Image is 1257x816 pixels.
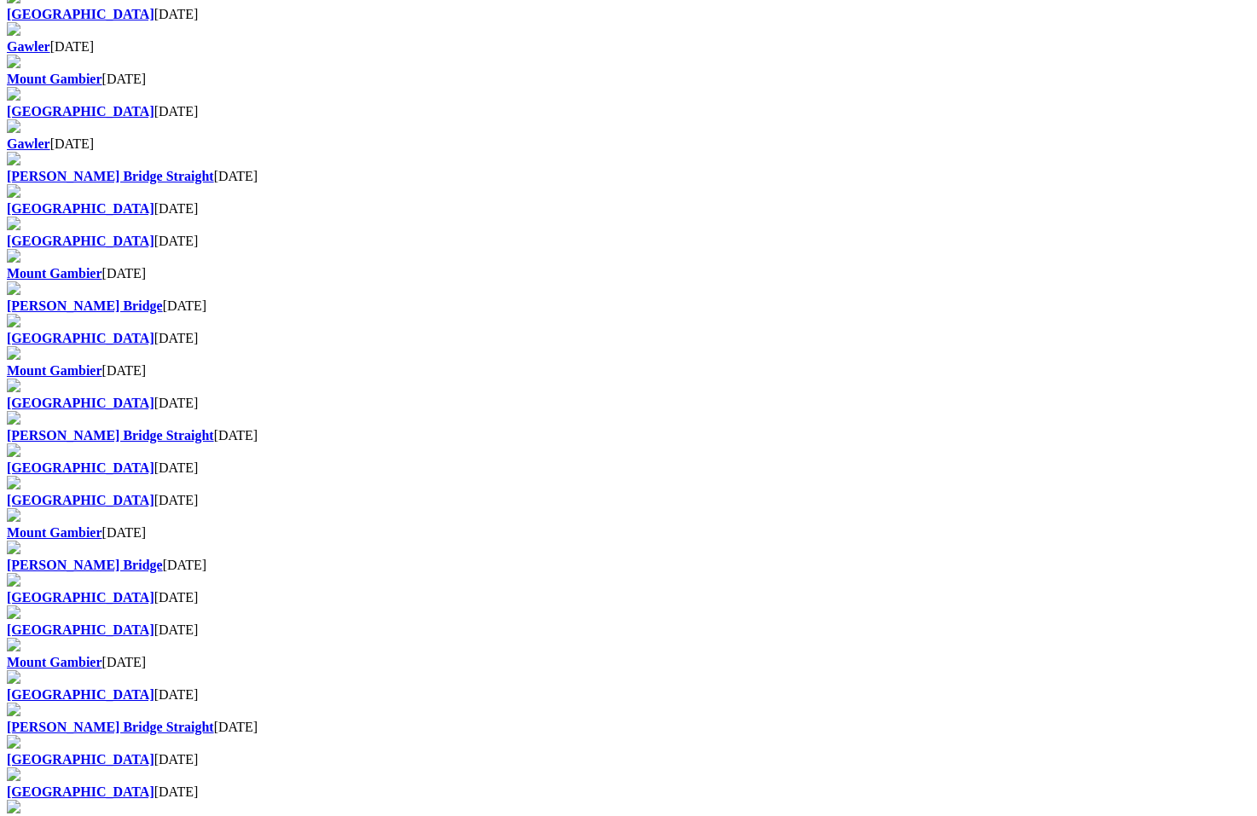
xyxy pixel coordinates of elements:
[7,720,1250,735] div: [DATE]
[7,622,1250,638] div: [DATE]
[7,767,20,781] img: file-red.svg
[7,605,20,619] img: file-red.svg
[7,784,1250,800] div: [DATE]
[7,735,20,749] img: file-red.svg
[7,39,1250,55] div: [DATE]
[7,7,154,21] a: [GEOGRAPHIC_DATA]
[7,363,102,378] a: Mount Gambier
[7,201,154,216] a: [GEOGRAPHIC_DATA]
[7,55,20,68] img: file-red.svg
[7,752,1250,767] div: [DATE]
[7,331,154,345] a: [GEOGRAPHIC_DATA]
[7,104,1250,119] div: [DATE]
[7,266,102,281] a: Mount Gambier
[7,7,1250,22] div: [DATE]
[7,476,20,489] img: file-red.svg
[7,655,102,669] a: Mount Gambier
[7,331,1250,346] div: [DATE]
[7,184,20,198] img: file-red.svg
[7,670,20,684] img: file-red.svg
[7,72,1250,87] div: [DATE]
[7,687,1250,703] div: [DATE]
[7,396,154,410] a: [GEOGRAPHIC_DATA]
[7,249,20,263] img: file-red.svg
[7,800,20,813] img: file-red.svg
[7,119,20,133] img: file-red.svg
[7,493,154,507] a: [GEOGRAPHIC_DATA]
[7,411,20,425] img: file-red.svg
[7,558,1250,573] div: [DATE]
[7,217,20,230] img: file-red.svg
[7,460,1250,476] div: [DATE]
[7,493,1250,508] div: [DATE]
[7,298,163,313] a: [PERSON_NAME] Bridge
[7,396,1250,411] div: [DATE]
[7,363,1250,379] div: [DATE]
[7,428,1250,443] div: [DATE]
[7,508,20,522] img: file-red.svg
[7,784,154,799] a: [GEOGRAPHIC_DATA]
[7,460,154,475] a: [GEOGRAPHIC_DATA]
[7,39,50,54] a: Gawler
[7,558,163,572] a: [PERSON_NAME] Bridge
[7,169,1250,184] div: [DATE]
[7,266,1250,281] div: [DATE]
[7,234,154,248] a: [GEOGRAPHIC_DATA]
[7,541,20,554] img: file-red.svg
[7,104,154,119] a: [GEOGRAPHIC_DATA]
[7,752,154,767] a: [GEOGRAPHIC_DATA]
[7,687,154,702] a: [GEOGRAPHIC_DATA]
[7,573,20,587] img: file-red.svg
[7,428,214,443] a: [PERSON_NAME] Bridge Straight
[7,525,1250,541] div: [DATE]
[7,525,102,540] a: Mount Gambier
[7,169,214,183] a: [PERSON_NAME] Bridge Straight
[7,87,20,101] img: file-red.svg
[7,201,1250,217] div: [DATE]
[7,638,20,651] img: file-red.svg
[7,152,20,165] img: file-red.svg
[7,136,50,151] a: Gawler
[7,655,1250,670] div: [DATE]
[7,590,1250,605] div: [DATE]
[7,590,154,605] a: [GEOGRAPHIC_DATA]
[7,720,214,734] a: [PERSON_NAME] Bridge Straight
[7,234,1250,249] div: [DATE]
[7,346,20,360] img: file-red.svg
[7,314,20,327] img: file-red.svg
[7,281,20,295] img: file-red.svg
[7,622,154,637] a: [GEOGRAPHIC_DATA]
[7,72,102,86] a: Mount Gambier
[7,379,20,392] img: file-red.svg
[7,22,20,36] img: file-red.svg
[7,443,20,457] img: file-red.svg
[7,298,1250,314] div: [DATE]
[7,136,1250,152] div: [DATE]
[7,703,20,716] img: file-red.svg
